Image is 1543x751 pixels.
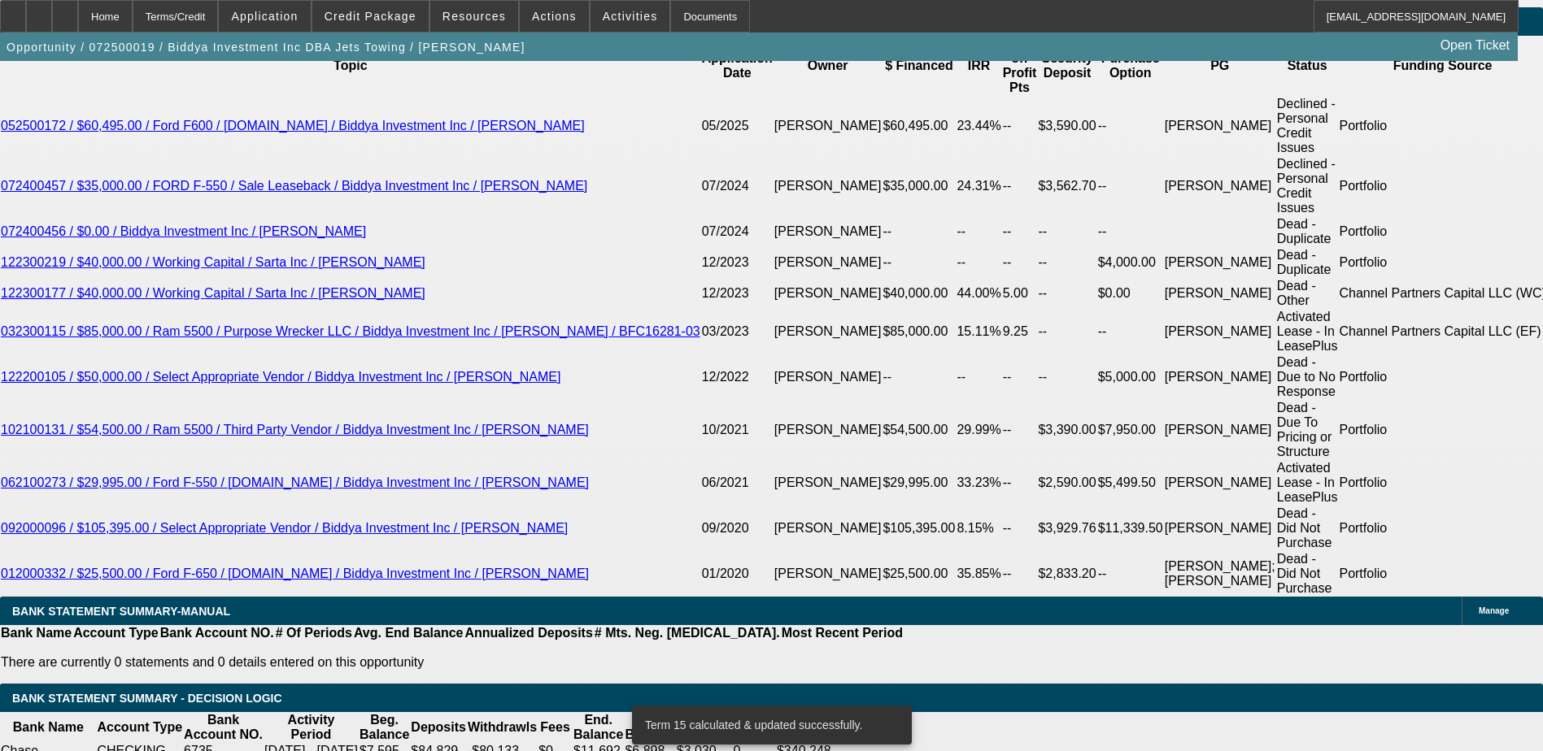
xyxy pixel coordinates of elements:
[774,460,883,506] td: [PERSON_NAME]
[1276,156,1339,216] td: Declined - Personal Credit Issues
[159,625,275,641] th: Bank Account NO.
[532,10,577,23] span: Actions
[1002,156,1038,216] td: --
[1164,36,1276,96] th: PG
[774,354,883,400] td: [PERSON_NAME]
[1,655,903,670] p: There are currently 0 statements and 0 details entered on this opportunity
[701,309,774,354] td: 03/2023
[774,216,883,247] td: [PERSON_NAME]
[594,625,781,641] th: # Mts. Neg. [MEDICAL_DATA].
[1097,506,1164,551] td: $11,339.50
[1164,247,1276,278] td: [PERSON_NAME]
[325,10,416,23] span: Credit Package
[701,96,774,156] td: 05/2025
[1097,96,1164,156] td: --
[72,625,159,641] th: Account Type
[1276,400,1339,460] td: Dead - Due To Pricing or Structure
[956,400,1001,460] td: 29.99%
[1097,400,1164,460] td: $7,950.00
[1002,309,1038,354] td: 9.25
[1037,460,1096,506] td: $2,590.00
[701,460,774,506] td: 06/2021
[774,247,883,278] td: [PERSON_NAME]
[1037,36,1096,96] th: Security Deposit
[1,286,425,300] a: 122300177 / $40,000.00 / Working Capital / Sarta Inc / [PERSON_NAME]
[1097,278,1164,309] td: $0.00
[774,309,883,354] td: [PERSON_NAME]
[701,156,774,216] td: 07/2024
[1037,216,1096,247] td: --
[882,96,956,156] td: $60,495.00
[1002,216,1038,247] td: --
[1097,156,1164,216] td: --
[1276,96,1339,156] td: Declined - Personal Credit Issues
[956,460,1001,506] td: 33.23%
[464,625,593,641] th: Annualized Deposits
[956,278,1001,309] td: 44.00%
[1164,354,1276,400] td: [PERSON_NAME]
[956,354,1001,400] td: --
[1037,247,1096,278] td: --
[1037,354,1096,400] td: --
[701,36,774,96] th: Application Date
[1,370,560,384] a: 122200105 / $50,000.00 / Select Appropriate Vendor / Biddya Investment Inc / [PERSON_NAME]
[956,506,1001,551] td: 8.15%
[1,255,425,269] a: 122300219 / $40,000.00 / Working Capital / Sarta Inc / [PERSON_NAME]
[1,567,589,580] a: 012000332 / $25,500.00 / Ford F-650 / [DOMAIN_NAME] / Biddya Investment Inc / [PERSON_NAME]
[882,247,956,278] td: --
[1434,32,1516,59] a: Open Ticket
[7,41,525,54] span: Opportunity / 072500019 / Biddya Investment Inc DBA Jets Towing / [PERSON_NAME]
[956,216,1001,247] td: --
[701,400,774,460] td: 10/2021
[1,423,589,436] a: 102100131 / $54,500.00 / Ram 5500 / Third Party Vendor / Biddya Investment Inc / [PERSON_NAME]
[882,400,956,460] td: $54,500.00
[882,36,956,96] th: $ Financed
[624,712,675,743] th: Avg. Balance
[264,712,359,743] th: Activity Period
[882,551,956,597] td: $25,500.00
[882,506,956,551] td: $105,395.00
[1037,400,1096,460] td: $3,390.00
[1276,278,1339,309] td: Dead - Other
[430,1,518,32] button: Resources
[467,712,538,743] th: Withdrawls
[312,1,429,32] button: Credit Package
[1097,216,1164,247] td: --
[701,551,774,597] td: 01/2020
[591,1,670,32] button: Activities
[956,36,1001,96] th: IRR
[183,712,264,743] th: Bank Account NO.
[275,625,353,641] th: # Of Periods
[1002,247,1038,278] td: --
[1002,400,1038,460] td: --
[573,712,624,743] th: End. Balance
[1037,278,1096,309] td: --
[774,551,883,597] td: [PERSON_NAME]
[1164,278,1276,309] td: [PERSON_NAME]
[701,216,774,247] td: 07/2024
[12,605,230,618] span: BANK STATEMENT SUMMARY-MANUAL
[1276,551,1339,597] td: Dead - Did Not Purchase
[956,309,1001,354] td: 15.11%
[1,119,585,132] a: 052500172 / $60,495.00 / Ford F600 / [DOMAIN_NAME] / Biddya Investment Inc / [PERSON_NAME]
[603,10,658,23] span: Activities
[12,692,282,705] span: Bank Statement Summary - Decision Logic
[701,354,774,400] td: 12/2022
[359,712,410,743] th: Beg. Balance
[956,247,1001,278] td: --
[701,506,774,551] td: 09/2020
[353,625,464,641] th: Avg. End Balance
[882,278,956,309] td: $40,000.00
[1097,309,1164,354] td: --
[1276,216,1339,247] td: Dead - Duplicate
[1276,506,1339,551] td: Dead - Did Not Purchase
[1002,36,1038,96] th: One-off Profit Pts
[882,460,956,506] td: $29,995.00
[1164,156,1276,216] td: [PERSON_NAME]
[1,179,587,193] a: 072400457 / $35,000.00 / FORD F-550 / Sale Leaseback / Biddya Investment Inc / [PERSON_NAME]
[1,521,568,535] a: 092000096 / $105,395.00 / Select Appropriate Vendor / Biddya Investment Inc / [PERSON_NAME]
[1037,309,1096,354] td: --
[701,247,774,278] td: 12/2023
[1276,460,1339,506] td: Activated Lease - In LeasePlus
[956,551,1001,597] td: 35.85%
